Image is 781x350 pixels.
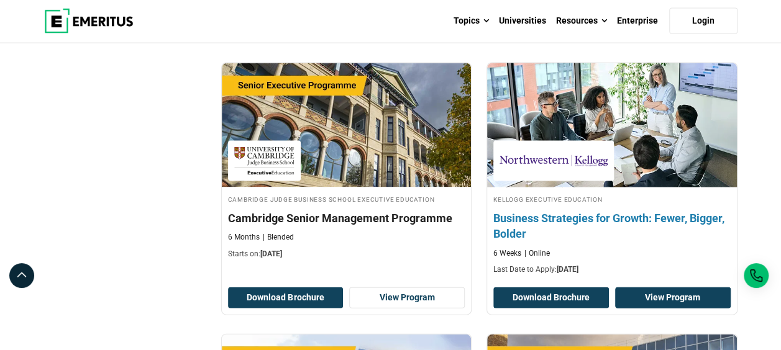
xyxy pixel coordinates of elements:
img: Business Strategies for Growth: Fewer, Bigger, Bolder | Online Leadership Course [475,57,749,194]
a: Business Management Course by Cambridge Judge Business School Executive Education - October 12, 2... [222,63,472,266]
a: Leadership Course by Kellogg Executive Education - August 28, 2025 Kellogg Executive Education Ke... [487,63,737,281]
p: Starts on: [228,249,465,259]
h4: Cambridge Senior Management Programme [228,210,465,226]
span: [DATE] [557,265,578,274]
h4: Cambridge Judge Business School Executive Education [228,194,465,204]
a: View Program [349,287,465,308]
h4: Business Strategies for Growth: Fewer, Bigger, Bolder [493,210,731,241]
img: Cambridge Senior Management Programme | Online Business Management Course [222,63,472,187]
button: Download Brochure [228,287,344,308]
p: Blended [263,232,294,243]
img: Kellogg Executive Education [500,147,608,175]
p: 6 Weeks [493,248,521,259]
p: Last Date to Apply: [493,264,731,275]
p: 6 Months [228,232,260,243]
img: Cambridge Judge Business School Executive Education [234,147,295,175]
a: Login [669,8,738,34]
p: Online [524,248,550,259]
h4: Kellogg Executive Education [493,194,731,204]
a: View Program [615,287,731,308]
span: [DATE] [260,249,282,258]
button: Download Brochure [493,287,609,308]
